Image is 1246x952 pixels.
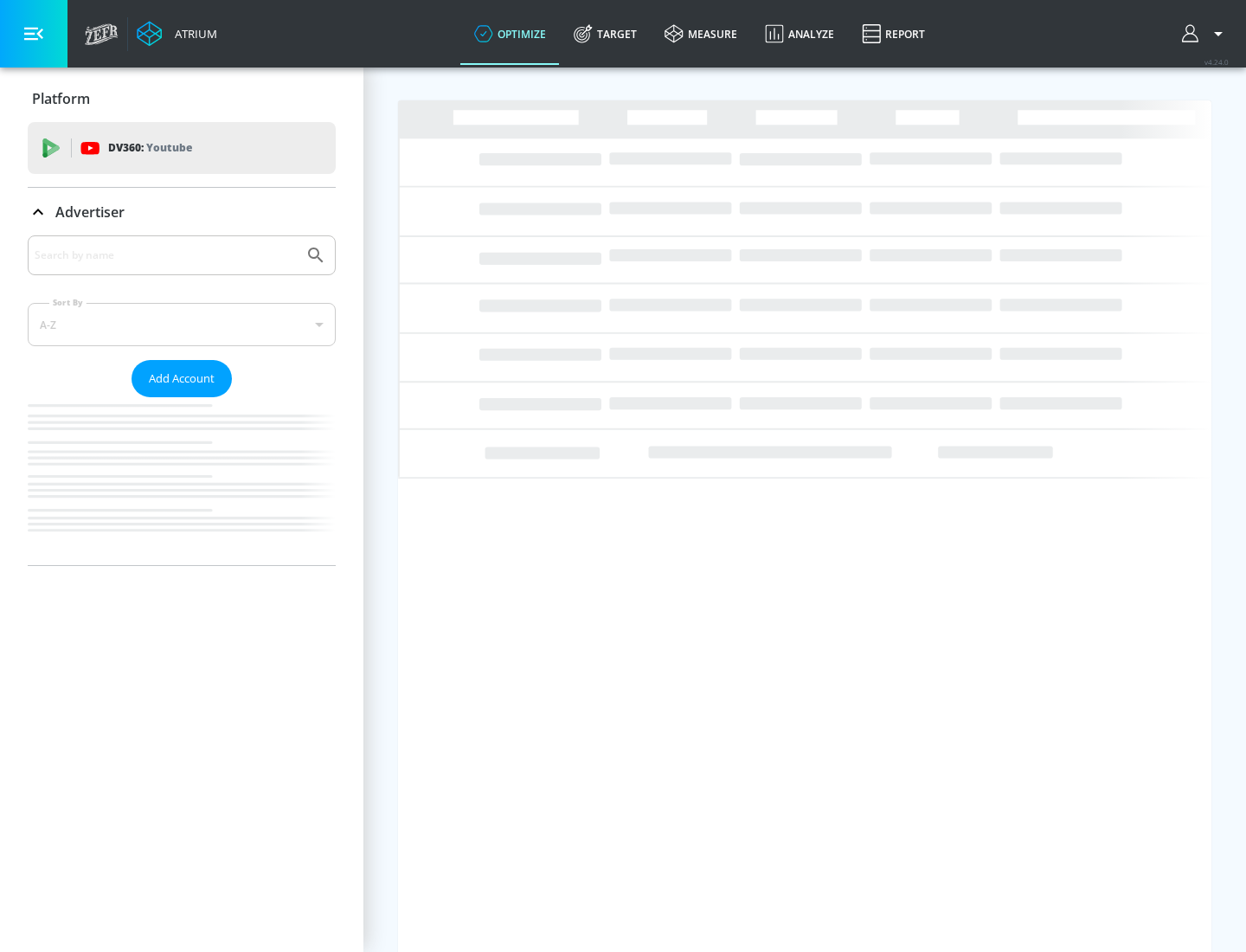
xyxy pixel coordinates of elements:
[751,3,848,65] a: Analyze
[651,3,751,65] a: measure
[146,138,192,157] p: Youtube
[149,369,215,389] span: Add Account
[848,3,939,65] a: Report
[28,74,336,123] div: Platform
[28,397,336,565] nav: list of Advertiser
[28,235,336,565] div: Advertiser
[49,297,87,308] label: Sort By
[460,3,560,65] a: optimize
[28,188,336,236] div: Advertiser
[108,138,192,158] p: DV360:
[560,3,651,65] a: Target
[28,122,336,174] div: DV360: Youtube
[132,360,232,397] button: Add Account
[1204,57,1229,67] span: v 4.24.0
[35,244,297,267] input: Search by name
[32,89,90,108] p: Platform
[137,21,217,47] a: Atrium
[28,303,336,346] div: A-Z
[168,26,217,42] div: Atrium
[55,203,125,222] p: Advertiser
